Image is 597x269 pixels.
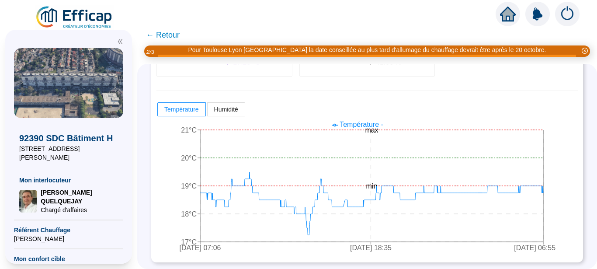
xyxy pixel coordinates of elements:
span: [PERSON_NAME] QUELQUEJAY [41,188,118,206]
tspan: 18°C [181,210,197,218]
span: close-circle [582,48,588,54]
tspan: min [366,182,378,190]
tspan: 20°C [181,154,197,162]
span: [STREET_ADDRESS][PERSON_NAME] [19,144,118,162]
tspan: [DATE] 18:35 [350,245,392,252]
tspan: [DATE] 07:06 [180,245,221,252]
tspan: 21°C [181,126,197,134]
tspan: 19°C [181,182,197,190]
span: Température - [340,121,383,128]
tspan: max [365,126,378,134]
img: alerts [525,2,550,26]
span: ← Retour [146,29,180,41]
span: double-left [117,38,123,45]
span: Humidité [214,106,238,113]
span: Référent Chauffage [14,226,123,234]
img: efficap energie logo [35,5,114,30]
tspan: 17°C [181,238,197,246]
span: Mon confort cible [14,255,123,263]
div: Pour Toulouse Lyon [GEOGRAPHIC_DATA] la date conseillée au plus tard d'allumage du chauffage devr... [188,45,546,55]
span: Mon interlocuteur [19,176,118,185]
span: 92390 SDC Bâtiment H [19,132,118,144]
i: 2 / 3 [146,49,154,55]
img: alerts [555,2,580,26]
span: Chargé d'affaires [41,206,118,214]
span: [PERSON_NAME] [14,234,123,243]
span: home [500,6,516,22]
tspan: [DATE] 06:55 [514,245,555,252]
img: Chargé d'affaires [19,190,37,213]
span: Température [164,106,199,113]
